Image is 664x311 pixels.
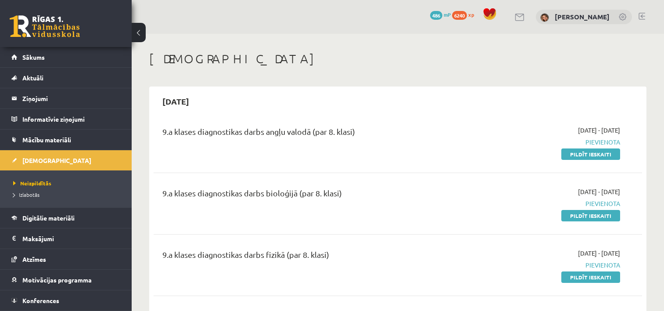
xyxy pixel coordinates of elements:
a: Izlabotās [13,191,123,199]
span: [DATE] - [DATE] [578,187,620,196]
span: 6240 [452,11,467,20]
div: 9.a klases diagnostikas darbs angļu valodā (par 8. klasi) [162,126,463,142]
a: Pildīt ieskaiti [561,271,620,283]
legend: Informatīvie ziņojumi [22,109,121,129]
div: 9.a klases diagnostikas darbs bioloģijā (par 8. klasi) [162,187,463,203]
span: Pievienota [476,199,620,208]
img: Kendija Anete Kraukle [540,13,549,22]
legend: Maksājumi [22,228,121,249]
span: mP [444,11,451,18]
a: [DEMOGRAPHIC_DATA] [11,150,121,170]
a: 6240 xp [452,11,478,18]
a: Mācību materiāli [11,130,121,150]
a: Pildīt ieskaiti [561,148,620,160]
span: Izlabotās [13,191,39,198]
span: 486 [430,11,442,20]
legend: Ziņojumi [22,88,121,108]
span: Pievienota [476,260,620,270]
span: Mācību materiāli [22,136,71,144]
a: Aktuāli [11,68,121,88]
div: 9.a klases diagnostikas darbs fizikā (par 8. klasi) [162,249,463,265]
span: Konferences [22,297,59,304]
a: Maksājumi [11,228,121,249]
a: [PERSON_NAME] [555,12,610,21]
span: Digitālie materiāli [22,214,75,222]
a: 486 mP [430,11,451,18]
span: Aktuāli [22,74,43,82]
span: [DATE] - [DATE] [578,126,620,135]
a: Pildīt ieskaiti [561,210,620,221]
a: Motivācijas programma [11,270,121,290]
a: Sākums [11,47,121,67]
a: Konferences [11,290,121,311]
a: Digitālie materiāli [11,208,121,228]
span: Neizpildītās [13,180,51,187]
span: Atzīmes [22,255,46,263]
a: Ziņojumi [11,88,121,108]
span: [DATE] - [DATE] [578,249,620,258]
span: [DEMOGRAPHIC_DATA] [22,156,91,164]
a: Neizpildītās [13,179,123,187]
a: Atzīmes [11,249,121,269]
a: Informatīvie ziņojumi [11,109,121,129]
span: Motivācijas programma [22,276,92,284]
span: Sākums [22,53,45,61]
span: Pievienota [476,137,620,147]
h2: [DATE] [154,91,198,112]
h1: [DEMOGRAPHIC_DATA] [149,51,646,66]
span: xp [468,11,474,18]
a: Rīgas 1. Tālmācības vidusskola [10,15,80,37]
